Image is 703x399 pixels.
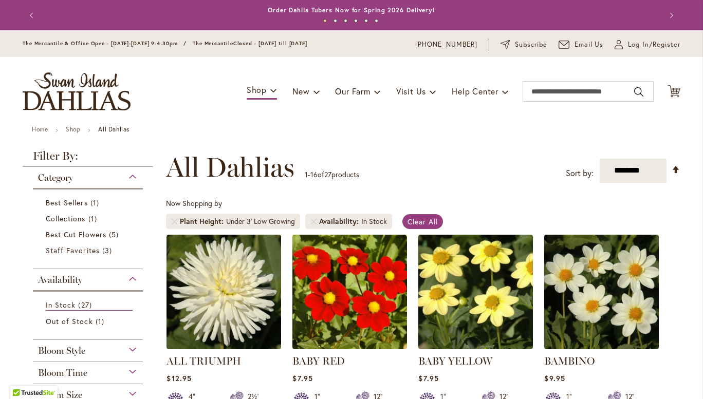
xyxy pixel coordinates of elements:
[292,86,309,97] span: New
[38,367,87,378] span: Bloom Time
[78,299,94,310] span: 27
[46,214,86,223] span: Collections
[415,40,477,50] a: [PHONE_NUMBER]
[566,164,594,183] label: Sort by:
[305,166,359,183] p: - of products
[109,229,121,240] span: 5
[180,216,226,226] span: Plant Height
[559,40,604,50] a: Email Us
[452,86,498,97] span: Help Center
[575,40,604,50] span: Email Us
[305,169,308,179] span: 1
[32,125,48,133] a: Home
[247,84,267,95] span: Shop
[354,19,358,23] button: 4 of 6
[501,40,547,50] a: Subscribe
[375,19,378,23] button: 6 of 6
[46,300,76,310] span: In Stock
[46,299,133,311] a: In Stock 27
[38,172,73,183] span: Category
[418,355,492,367] a: BABY YELLOW
[319,216,361,226] span: Availability
[418,341,533,351] a: BABY YELLOW
[402,214,443,229] a: Clear All
[418,373,438,383] span: $7.95
[166,373,191,383] span: $12.95
[310,169,318,179] span: 16
[46,316,133,327] a: Out of Stock 1
[615,40,680,50] a: Log In/Register
[166,235,281,349] img: ALL TRIUMPH
[344,19,347,23] button: 3 of 6
[46,197,133,208] a: Best Sellers
[515,40,547,50] span: Subscribe
[544,355,595,367] a: BAMBINO
[292,235,407,349] img: BABY RED
[90,197,102,208] span: 1
[418,235,533,349] img: BABY YELLOW
[166,355,241,367] a: ALL TRIUMPH
[46,229,133,240] a: Best Cut Flowers
[46,198,88,207] span: Best Sellers
[38,274,82,286] span: Availability
[171,218,177,224] a: Remove Plant Height Under 3' Low Growing
[226,216,295,226] div: Under 3' Low Growing
[324,169,331,179] span: 27
[46,245,100,255] span: Staff Favorites
[408,217,438,226] span: Clear All
[544,235,659,349] img: BAMBINO
[166,341,281,351] a: ALL TRIUMPH
[292,341,407,351] a: BABY RED
[102,245,115,256] span: 3
[23,72,131,110] a: store logo
[23,5,43,26] button: Previous
[292,355,345,367] a: BABY RED
[660,5,680,26] button: Next
[23,40,233,47] span: The Mercantile & Office Open - [DATE]-[DATE] 9-4:30pm / The Mercantile
[166,198,222,208] span: Now Shopping by
[96,316,107,327] span: 1
[46,245,133,256] a: Staff Favorites
[323,19,327,23] button: 1 of 6
[88,213,100,224] span: 1
[361,216,387,226] div: In Stock
[268,6,435,14] a: Order Dahlia Tubers Now for Spring 2026 Delivery!
[310,218,317,224] a: Remove Availability In Stock
[233,40,307,47] span: Closed - [DATE] till [DATE]
[23,150,153,167] strong: Filter By:
[334,19,337,23] button: 2 of 6
[628,40,680,50] span: Log In/Register
[166,152,294,183] span: All Dahlias
[292,373,312,383] span: $7.95
[544,341,659,351] a: BAMBINO
[396,86,426,97] span: Visit Us
[46,213,133,224] a: Collections
[335,86,370,97] span: Our Farm
[364,19,368,23] button: 5 of 6
[98,125,129,133] strong: All Dahlias
[38,345,85,356] span: Bloom Style
[46,316,93,326] span: Out of Stock
[66,125,80,133] a: Shop
[46,230,106,239] span: Best Cut Flowers
[544,373,565,383] span: $9.95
